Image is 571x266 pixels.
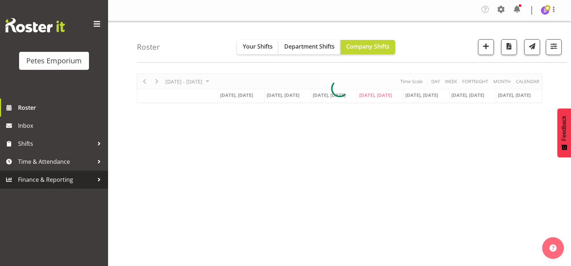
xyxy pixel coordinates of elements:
[549,244,557,252] img: help-xxl-2.png
[284,42,335,50] span: Department Shifts
[561,116,567,141] span: Feedback
[18,138,94,149] span: Shifts
[18,156,94,167] span: Time & Attendance
[237,40,278,54] button: Your Shifts
[18,120,104,131] span: Inbox
[243,42,273,50] span: Your Shifts
[541,6,549,15] img: janelle-jonkers702.jpg
[524,39,540,55] button: Send a list of all shifts for the selected filtered period to all rostered employees.
[5,18,65,32] img: Rosterit website logo
[478,39,494,55] button: Add a new shift
[278,40,340,54] button: Department Shifts
[18,174,94,185] span: Finance & Reporting
[546,39,562,55] button: Filter Shifts
[137,43,160,51] h4: Roster
[26,55,82,66] div: Petes Emporium
[501,39,517,55] button: Download a PDF of the roster according to the set date range.
[340,40,395,54] button: Company Shifts
[557,108,571,157] button: Feedback - Show survey
[346,42,389,50] span: Company Shifts
[18,102,104,113] span: Roster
